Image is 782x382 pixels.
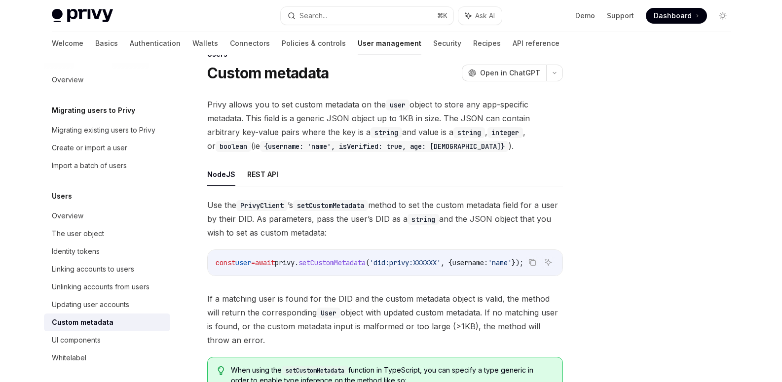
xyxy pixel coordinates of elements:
[192,32,218,55] a: Wallets
[260,141,509,152] code: {username: 'name', isVerified: true, age: [DEMOGRAPHIC_DATA]}
[473,32,501,55] a: Recipes
[366,258,370,267] span: (
[453,127,485,138] code: string
[295,258,298,267] span: .
[575,11,595,21] a: Demo
[44,225,170,243] a: The user object
[370,258,441,267] span: 'did:privy:XXXXXX'
[52,352,86,364] div: Whitelabel
[512,258,523,267] span: });
[52,142,127,154] div: Create or import a user
[207,163,235,186] button: NodeJS
[44,331,170,349] a: UI components
[487,127,523,138] code: integer
[44,207,170,225] a: Overview
[646,8,707,24] a: Dashboard
[216,258,235,267] span: const
[251,258,255,267] span: =
[236,200,288,211] code: PrivyClient
[386,100,410,110] code: user
[317,308,340,318] code: User
[207,98,563,153] span: Privy allows you to set custom metadata on the object to store any app-specific metadata. This fi...
[44,349,170,367] a: Whitelabel
[480,68,540,78] span: Open in ChatGPT
[437,12,447,20] span: ⌘ K
[207,64,329,82] h1: Custom metadata
[607,11,634,21] a: Support
[282,366,348,376] code: setCustomMetadata
[462,65,546,81] button: Open in ChatGPT
[44,157,170,174] a: Import a batch of users
[526,256,539,269] button: Copy the contents from the code block
[44,296,170,313] a: Updating user accounts
[207,292,563,347] span: If a matching user is found for the DID and the custom metadata object is valid, the method will ...
[44,243,170,260] a: Identity tokens
[235,258,251,267] span: user
[216,141,251,152] code: boolean
[52,316,113,328] div: Custom metadata
[408,214,439,225] code: string
[218,366,224,375] svg: Tip
[299,10,327,22] div: Search...
[52,104,135,116] h5: Migrating users to Privy
[475,11,495,21] span: Ask AI
[52,124,155,136] div: Migrating existing users to Privy
[44,71,170,89] a: Overview
[207,198,563,240] span: Use the ’s method to set the custom metadata field for a user by their DID. As parameters, pass t...
[230,32,270,55] a: Connectors
[52,210,83,222] div: Overview
[654,11,692,21] span: Dashboard
[52,74,83,86] div: Overview
[44,121,170,139] a: Migrating existing users to Privy
[52,281,149,293] div: Unlinking accounts from users
[282,32,346,55] a: Policies & controls
[130,32,181,55] a: Authentication
[52,190,72,202] h5: Users
[715,8,731,24] button: Toggle dark mode
[44,313,170,331] a: Custom metadata
[52,160,127,172] div: Import a batch of users
[458,7,502,25] button: Ask AI
[542,256,555,269] button: Ask AI
[52,334,101,346] div: UI components
[358,32,421,55] a: User management
[371,127,402,138] code: string
[52,32,83,55] a: Welcome
[95,32,118,55] a: Basics
[275,258,295,267] span: privy
[52,228,104,240] div: The user object
[441,258,452,267] span: , {
[247,163,278,186] button: REST API
[488,258,512,267] span: 'name'
[44,260,170,278] a: Linking accounts to users
[44,278,170,296] a: Unlinking accounts from users
[52,299,129,311] div: Updating user accounts
[52,9,113,23] img: light logo
[281,7,453,25] button: Search...⌘K
[433,32,461,55] a: Security
[52,245,100,257] div: Identity tokens
[255,258,275,267] span: await
[44,139,170,157] a: Create or import a user
[452,258,488,267] span: username:
[293,200,368,211] code: setCustomMetadata
[52,263,134,275] div: Linking accounts to users
[513,32,559,55] a: API reference
[298,258,366,267] span: setCustomMetadata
